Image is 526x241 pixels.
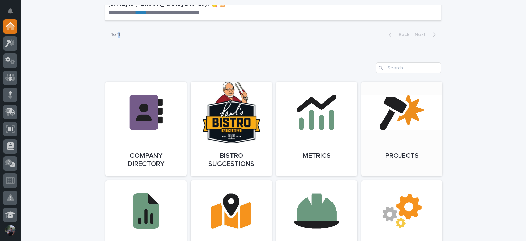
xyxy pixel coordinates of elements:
button: Notifications [3,4,17,19]
span: Next [415,32,430,37]
a: Company Directory [105,82,187,176]
p: 1 of 1 [105,26,126,43]
span: Back [394,32,409,37]
input: Search [376,62,441,73]
button: Back [383,32,412,38]
a: Bistro Suggestions [191,82,272,176]
button: users-avatar [3,223,17,238]
a: Projects [361,82,442,176]
a: Metrics [276,82,357,176]
div: Notifications [9,8,17,19]
button: Next [412,32,441,38]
